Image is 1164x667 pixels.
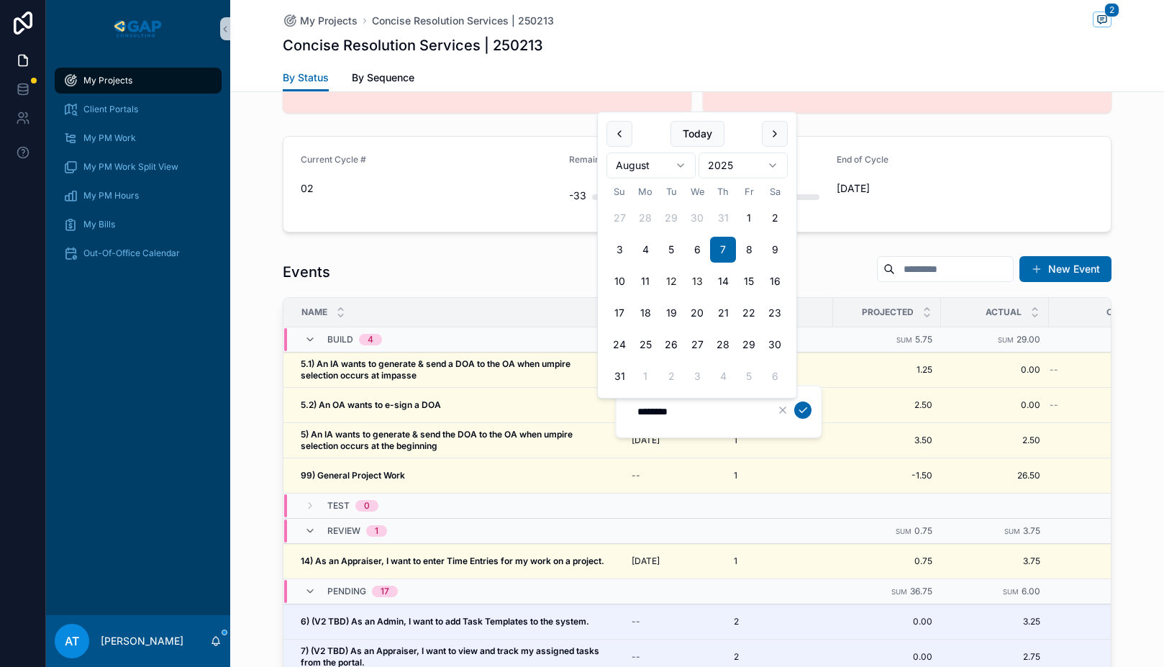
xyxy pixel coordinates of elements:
span: 2.0 [1050,651,1158,663]
button: Sunday, August 31st, 2025 [606,363,632,389]
a: 4.0 [1050,435,1158,446]
span: By Sequence [352,71,414,85]
a: My PM Hours [55,183,222,209]
span: Current Cycle # [301,154,366,165]
span: -1.50 [842,470,932,481]
button: Sunday, August 24th, 2025 [606,332,632,358]
a: 0.00 [842,616,932,627]
button: Monday, August 18th, 2025 [632,300,658,326]
span: 2 [1104,3,1119,17]
button: Monday, August 4th, 2025 [632,237,658,263]
button: New Event [1019,256,1111,282]
span: -- [1050,364,1058,376]
button: Friday, August 8th, 2025 [736,237,762,263]
span: 0.75 [914,525,932,536]
span: Concise Resolution Services | 250213 [372,14,554,28]
th: Thursday [710,184,736,199]
span: 36.75 [910,586,932,596]
a: 5.0 [1050,470,1158,481]
a: Out-Of-Office Calendar [55,240,222,266]
span: 29.00 [1017,334,1040,345]
button: Friday, August 22nd, 2025 [736,300,762,326]
span: 3.50 [842,435,932,446]
button: Thursday, August 21st, 2025 [710,300,736,326]
button: Saturday, August 16th, 2025 [762,268,788,294]
h1: Concise Resolution Services | 250213 [283,35,543,55]
button: Thursday, August 14th, 2025 [710,268,736,294]
button: Today, Tuesday, August 12th, 2025 [658,268,684,294]
a: 3.0 [1050,555,1158,567]
button: Friday, September 5th, 2025 [736,363,762,389]
a: 26.50 [950,470,1040,481]
span: 1 [734,470,737,481]
div: scrollable content [46,58,230,285]
p: [PERSON_NAME] [101,634,183,648]
button: Saturday, August 23rd, 2025 [762,300,788,326]
button: Saturday, August 30th, 2025 [762,332,788,358]
small: Sum [896,336,912,344]
button: Monday, August 25th, 2025 [632,332,658,358]
button: Wednesday, August 27th, 2025 [684,332,710,358]
button: Thursday, August 7th, 2025, selected [710,237,736,263]
button: Saturday, September 6th, 2025 [762,363,788,389]
span: [DATE] [837,181,1093,196]
span: 3.75 [1023,525,1040,536]
span: 2.50 [950,435,1040,446]
span: 2.0 [1050,616,1158,627]
strong: 14) As an Appraiser, I want to enter Time Entries for my work on a project. [301,555,604,566]
span: -- [1050,399,1058,411]
button: Saturday, August 9th, 2025 [762,237,788,263]
button: Wednesday, September 3rd, 2025 [684,363,710,389]
strong: 6) (V2 TBD) As an Admin, I want to add Task Templates to the system. [301,616,589,627]
a: 0.00 [950,364,1040,376]
strong: 5) An IA wants to generate & send the DOA to the OA when umpire selection occurs at the beginning [301,429,575,451]
button: Monday, September 1st, 2025 [632,363,658,389]
span: Client Portals [83,104,138,115]
button: Thursday, September 4th, 2025 [710,363,736,389]
span: By Status [283,71,329,85]
span: 2 [734,651,739,663]
span: My PM Work [83,132,136,144]
button: Monday, July 28th, 2025 [632,205,658,231]
a: 0.00 [842,651,932,663]
span: 2 [734,616,739,627]
div: 4 [368,334,373,345]
span: My PM Hours [83,190,139,201]
span: [DATE] [632,435,660,446]
span: 2.50 [842,399,932,411]
span: Projected [862,307,914,318]
span: 0.00 [950,399,1040,411]
span: My Projects [83,75,132,86]
span: My Bills [83,219,115,230]
small: Sum [891,588,907,596]
a: -- [1050,364,1158,376]
a: 2 [734,651,824,663]
a: My Bills [55,212,222,237]
div: 17 [381,586,389,597]
button: Wednesday, August 20th, 2025 [684,300,710,326]
a: 1 [734,470,824,481]
button: Tuesday, August 5th, 2025 [658,237,684,263]
a: By Status [283,65,329,92]
a: My Projects [283,14,358,28]
strong: 5.1) An IA wants to generate & send a DOA to the OA when umpire selection occurs at impasse [301,358,573,381]
a: -- [626,464,717,487]
button: Sunday, August 10th, 2025 [606,268,632,294]
a: [DATE] [626,550,717,573]
th: Wednesday [684,184,710,199]
button: Sunday, July 27th, 2025 [606,205,632,231]
div: -- [632,470,640,481]
span: My Projects [300,14,358,28]
a: 5.2) An OA wants to e-sign a DOA [301,399,609,411]
a: My PM Work [55,125,222,151]
button: Thursday, July 31st, 2025 [710,205,736,231]
a: 99) General Project Work [301,470,609,481]
a: Client Portals [55,96,222,122]
a: 3.25 [950,616,1040,627]
span: Original [1106,307,1147,318]
a: -- [1050,399,1158,411]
